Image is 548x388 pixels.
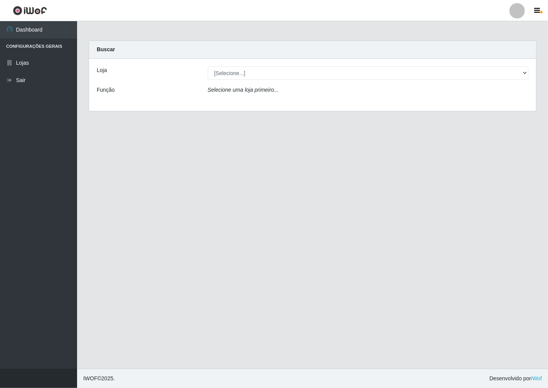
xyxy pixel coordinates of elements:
[83,375,97,381] span: IWOF
[97,66,107,74] label: Loja
[489,375,542,383] span: Desenvolvido por
[83,375,115,383] span: © 2025 .
[97,46,115,52] strong: Buscar
[531,375,542,381] a: iWof
[97,86,115,94] label: Função
[208,87,279,93] i: Selecione uma loja primeiro...
[13,6,47,15] img: CoreUI Logo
